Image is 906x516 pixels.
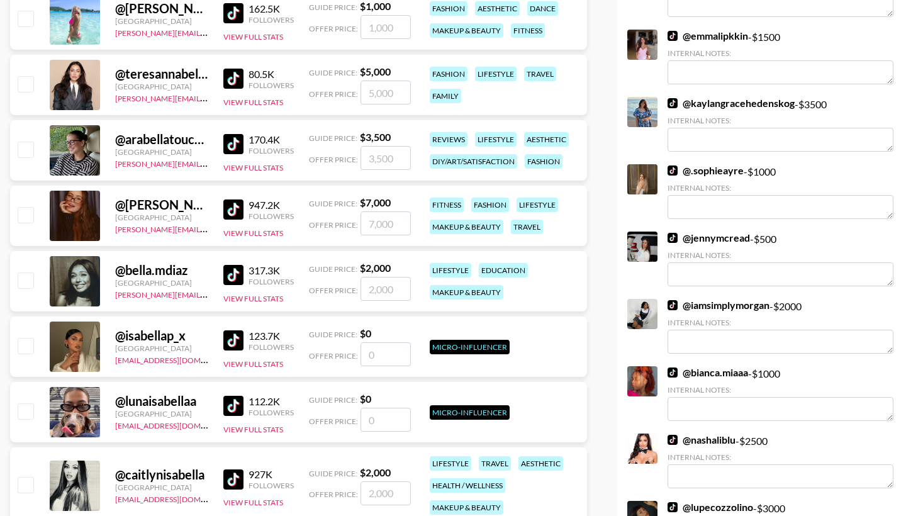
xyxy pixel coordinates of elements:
[309,330,357,339] span: Guide Price:
[517,198,558,212] div: lifestyle
[223,32,283,42] button: View Full Stats
[361,211,411,235] input: 7,000
[309,351,358,361] span: Offer Price:
[115,278,208,288] div: [GEOGRAPHIC_DATA]
[360,196,391,208] strong: $ 7,000
[249,408,294,417] div: Followers
[475,67,517,81] div: lifestyle
[249,342,294,352] div: Followers
[360,65,391,77] strong: $ 5,000
[249,199,294,211] div: 947.2K
[360,262,391,274] strong: $ 2,000
[430,456,471,471] div: lifestyle
[309,395,357,405] span: Guide Price:
[668,366,893,421] div: - $ 1000
[361,408,411,432] input: 0
[668,48,893,58] div: Internal Notes:
[430,23,503,38] div: makeup & beauty
[223,98,283,107] button: View Full Stats
[115,147,208,157] div: [GEOGRAPHIC_DATA]
[511,220,543,234] div: travel
[223,69,243,89] img: TikTok
[360,393,371,405] strong: $ 0
[309,490,358,499] span: Offer Price:
[309,417,358,426] span: Offer Price:
[115,222,301,234] a: [PERSON_NAME][EMAIL_ADDRESS][DOMAIN_NAME]
[249,211,294,221] div: Followers
[479,263,528,278] div: education
[115,1,208,16] div: @ [PERSON_NAME].[PERSON_NAME]
[668,97,893,152] div: - $ 3500
[668,250,893,260] div: Internal Notes:
[115,157,301,169] a: [PERSON_NAME][EMAIL_ADDRESS][DOMAIN_NAME]
[309,89,358,99] span: Offer Price:
[668,501,753,513] a: @lupecozzolino
[249,481,294,490] div: Followers
[430,340,510,354] div: Micro-Influencer
[249,15,294,25] div: Followers
[223,294,283,303] button: View Full Stats
[668,183,893,193] div: Internal Notes:
[668,98,678,108] img: TikTok
[223,228,283,238] button: View Full Stats
[115,328,208,344] div: @ isabellap_x
[309,68,357,77] span: Guide Price:
[479,456,511,471] div: travel
[668,299,769,311] a: @iamsimplymorgan
[518,456,563,471] div: aesthetic
[475,132,517,147] div: lifestyle
[361,15,411,39] input: 1,000
[115,344,208,353] div: [GEOGRAPHIC_DATA]
[668,367,678,378] img: TikTok
[249,81,294,90] div: Followers
[361,81,411,104] input: 5,000
[430,198,464,212] div: fitness
[223,469,243,490] img: TikTok
[668,502,678,512] img: TikTok
[249,277,294,286] div: Followers
[115,467,208,483] div: @ caitlynisabella
[668,385,893,395] div: Internal Notes:
[115,16,208,26] div: [GEOGRAPHIC_DATA]
[430,67,467,81] div: fashion
[223,359,283,369] button: View Full Stats
[524,67,556,81] div: travel
[115,26,301,38] a: [PERSON_NAME][EMAIL_ADDRESS][DOMAIN_NAME]
[668,30,893,84] div: - $ 1500
[223,425,283,434] button: View Full Stats
[527,1,558,16] div: dance
[361,342,411,366] input: 0
[309,155,358,164] span: Offer Price:
[360,466,391,478] strong: $ 2,000
[249,330,294,342] div: 123.7K
[249,468,294,481] div: 927K
[249,395,294,408] div: 112.2K
[668,116,893,125] div: Internal Notes:
[430,1,467,16] div: fashion
[430,263,471,278] div: lifestyle
[668,164,893,219] div: - $ 1000
[430,220,503,234] div: makeup & beauty
[115,91,301,103] a: [PERSON_NAME][EMAIL_ADDRESS][DOMAIN_NAME]
[223,163,283,172] button: View Full Stats
[430,285,503,300] div: makeup & beauty
[309,3,357,12] span: Guide Price:
[525,154,562,169] div: fashion
[309,199,357,208] span: Guide Price:
[668,300,678,310] img: TikTok
[115,262,208,278] div: @ bella.mdiaz
[249,264,294,277] div: 317.3K
[475,1,520,16] div: aesthetic
[115,213,208,222] div: [GEOGRAPHIC_DATA]
[668,232,750,244] a: @jennymcread
[309,469,357,478] span: Guide Price:
[115,82,208,91] div: [GEOGRAPHIC_DATA]
[115,197,208,213] div: @ [PERSON_NAME].[PERSON_NAME]
[668,97,795,109] a: @kaylangracehedenskog
[223,199,243,220] img: TikTok
[668,165,678,176] img: TikTok
[115,288,361,300] a: [PERSON_NAME][EMAIL_ADDRESS][PERSON_NAME][DOMAIN_NAME]
[223,134,243,154] img: TikTok
[249,133,294,146] div: 170.4K
[309,264,357,274] span: Guide Price:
